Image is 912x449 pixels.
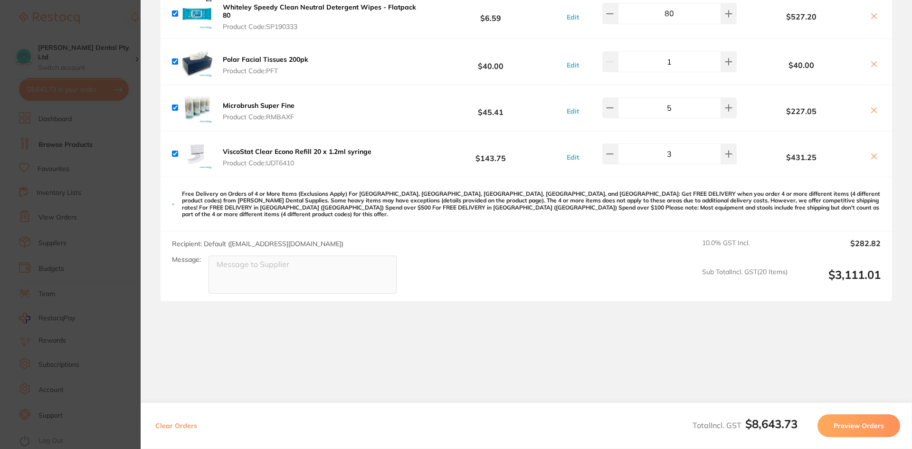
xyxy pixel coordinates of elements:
[172,239,343,248] span: Recipient: Default ( [EMAIL_ADDRESS][DOMAIN_NAME] )
[223,147,371,156] b: ViscoStat Clear Econo Refill 20 x 1.2ml syringe
[739,61,864,69] b: $40.00
[182,47,212,77] img: eWdudnN2ZA
[223,3,416,19] b: Whiteley Speedy Clean Neutral Detergent Wipes - Flatpack 80
[182,93,212,123] img: cW8yODE0Zw
[564,13,582,21] button: Edit
[220,147,374,167] button: ViscoStat Clear Econo Refill 20 x 1.2ml syringe Product Code:UDT6410
[220,55,311,75] button: Polar Facial Tissues 200pk Product Code:PFT
[420,53,561,70] b: $40.00
[223,55,308,64] b: Polar Facial Tissues 200pk
[702,268,788,294] span: Sub Total Incl. GST ( 20 Items)
[223,23,417,30] span: Product Code: SP190333
[420,145,561,162] b: $143.75
[693,420,798,430] span: Total Incl. GST
[564,107,582,115] button: Edit
[152,414,200,437] button: Clear Orders
[223,101,294,110] b: Microbrush Super Fine
[795,268,881,294] output: $3,111.01
[564,61,582,69] button: Edit
[745,417,798,431] b: $8,643.73
[739,12,864,21] b: $527.20
[220,101,297,121] button: Microbrush Super Fine Product Code:RMBAXF
[420,5,561,22] b: $6.59
[564,153,582,162] button: Edit
[817,414,900,437] button: Preview Orders
[223,113,294,121] span: Product Code: RMBAXF
[220,3,420,30] button: Whiteley Speedy Clean Neutral Detergent Wipes - Flatpack 80 Product Code:SP190333
[223,67,308,75] span: Product Code: PFT
[172,256,201,264] label: Message:
[182,191,881,218] p: Free Delivery on Orders of 4 or More Items (Exclusions Apply) For [GEOGRAPHIC_DATA], [GEOGRAPHIC_...
[739,107,864,115] b: $227.05
[702,239,788,260] span: 10.0 % GST Incl.
[739,153,864,162] b: $431.25
[182,139,212,169] img: b2Vkcnhqeg
[420,99,561,116] b: $45.41
[223,159,371,167] span: Product Code: UDT6410
[795,239,881,260] output: $282.82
